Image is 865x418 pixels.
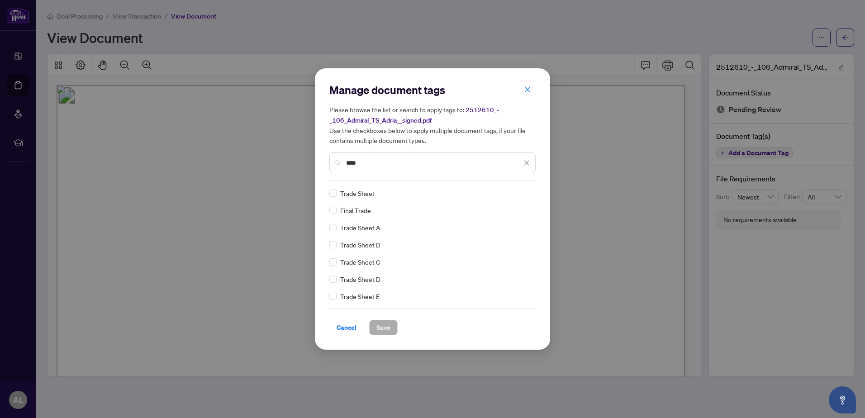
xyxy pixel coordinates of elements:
span: Trade Sheet B [340,240,380,250]
button: Open asap [829,386,856,413]
button: Cancel [329,320,364,335]
span: Trade Sheet C [340,257,380,267]
span: Trade Sheet A [340,223,380,233]
span: Cancel [337,320,356,335]
span: close [523,160,530,166]
button: Save [369,320,398,335]
span: Trade Sheet E [340,291,380,301]
h5: Please browse the list or search to apply tags to: Use the checkboxes below to apply multiple doc... [329,104,536,145]
span: close [524,86,531,93]
span: Trade Sheet D [340,274,380,284]
h2: Manage document tags [329,83,536,97]
span: Trade Sheet [340,188,375,198]
span: Final Trade [340,205,371,215]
